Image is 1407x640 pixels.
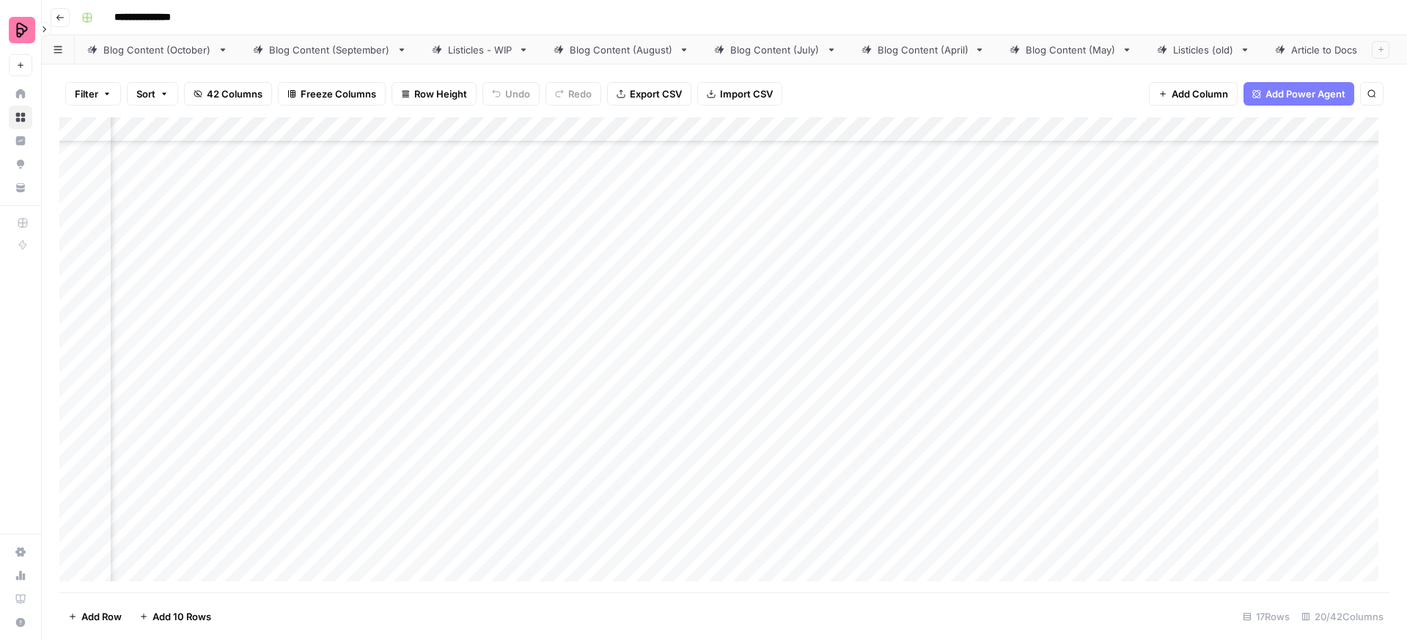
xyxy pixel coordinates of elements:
[1026,43,1116,57] div: Blog Content (May)
[630,87,682,101] span: Export CSV
[9,152,32,176] a: Opportunities
[59,605,131,628] button: Add Row
[136,87,155,101] span: Sort
[1149,82,1238,106] button: Add Column
[9,17,35,43] img: Preply Logo
[730,43,820,57] div: Blog Content (July)
[65,82,121,106] button: Filter
[9,82,32,106] a: Home
[103,43,212,57] div: Blog Content (October)
[75,87,98,101] span: Filter
[1263,35,1387,65] a: Article to Docs
[697,82,782,106] button: Import CSV
[448,43,513,57] div: Listicles - WIP
[1172,87,1228,101] span: Add Column
[9,564,32,587] a: Usage
[414,87,467,101] span: Row Height
[1243,82,1354,106] button: Add Power Agent
[570,43,673,57] div: Blog Content (August)
[1237,605,1296,628] div: 17 Rows
[541,35,702,65] a: Blog Content (August)
[127,82,178,106] button: Sort
[9,176,32,199] a: Your Data
[75,35,240,65] a: Blog Content (October)
[505,87,530,101] span: Undo
[153,609,211,624] span: Add 10 Rows
[1291,43,1359,57] div: Article to Docs
[131,605,220,628] button: Add 10 Rows
[9,540,32,564] a: Settings
[9,611,32,634] button: Help + Support
[849,35,997,65] a: Blog Content (April)
[240,35,419,65] a: Blog Content (September)
[419,35,541,65] a: Listicles - WIP
[878,43,969,57] div: Blog Content (April)
[184,82,272,106] button: 42 Columns
[720,87,773,101] span: Import CSV
[392,82,477,106] button: Row Height
[568,87,592,101] span: Redo
[207,87,262,101] span: 42 Columns
[482,82,540,106] button: Undo
[1265,87,1345,101] span: Add Power Agent
[81,609,122,624] span: Add Row
[702,35,849,65] a: Blog Content (July)
[997,35,1145,65] a: Blog Content (May)
[1145,35,1263,65] a: Listicles (old)
[607,82,691,106] button: Export CSV
[269,43,391,57] div: Blog Content (September)
[9,587,32,611] a: Learning Hub
[9,106,32,129] a: Browse
[9,12,32,48] button: Workspace: Preply
[9,129,32,152] a: Insights
[545,82,601,106] button: Redo
[1173,43,1234,57] div: Listicles (old)
[278,82,386,106] button: Freeze Columns
[301,87,376,101] span: Freeze Columns
[1296,605,1389,628] div: 20/42 Columns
